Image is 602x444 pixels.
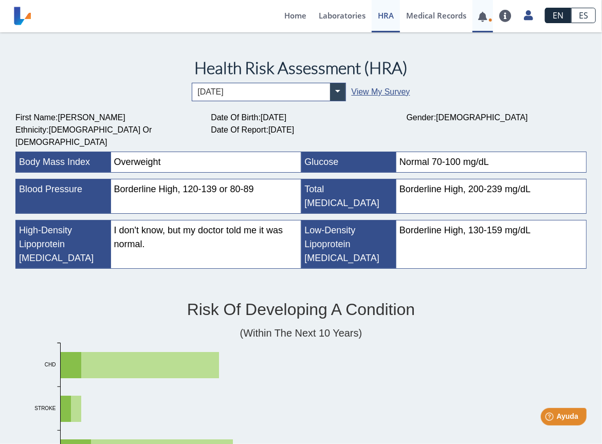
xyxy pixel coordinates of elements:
span: Ethnicity [15,125,46,134]
span: Glucose [305,157,339,167]
h2: Risk of developing a condition [15,300,587,319]
span: Blood Pressure [19,184,82,194]
a: ES [571,8,596,23]
span: Gender [407,113,434,122]
span: [DEMOGRAPHIC_DATA] [436,113,527,122]
iframe: Help widget launcher [510,404,591,433]
div: : [8,112,203,124]
div: : [8,124,203,149]
span: First Name [15,113,56,122]
span: HRA [378,10,394,21]
span: Overweight [114,157,161,167]
h4: (Within the next 10 years) [15,327,587,340]
span: Total [MEDICAL_DATA] [305,184,379,208]
tspan: STROKE [35,405,56,411]
a: View My Survey [351,87,410,96]
span: [DEMOGRAPHIC_DATA] or [DEMOGRAPHIC_DATA] [15,125,152,146]
span: Borderline High, 200-239 mg/dL [399,184,531,194]
a: EN [545,8,571,23]
span: I don't know, but my doctor told me it was normal. [114,225,283,249]
span: Date of Birth [211,113,258,122]
span: [DATE] [268,125,294,134]
span: Low-Density Lipoprotein [MEDICAL_DATA] [305,225,379,263]
span: Normal 70-100 mg/dL [399,157,489,167]
span: [PERSON_NAME] [58,113,125,122]
span: Health Risk Assessment (HRA) [194,58,408,78]
div: : [203,112,398,124]
span: Date of Report [211,125,266,134]
tspan: CHD [45,362,56,367]
span: [DATE] [261,113,286,122]
div: : [399,112,594,124]
span: High-Density Lipoprotein [MEDICAL_DATA] [19,225,94,263]
div: : [203,124,594,149]
span: Borderline High, 130-159 mg/dL [399,225,531,235]
span: Body Mass Index [19,157,90,167]
span: Borderline High, 120-139 or 80-89 [114,184,254,194]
